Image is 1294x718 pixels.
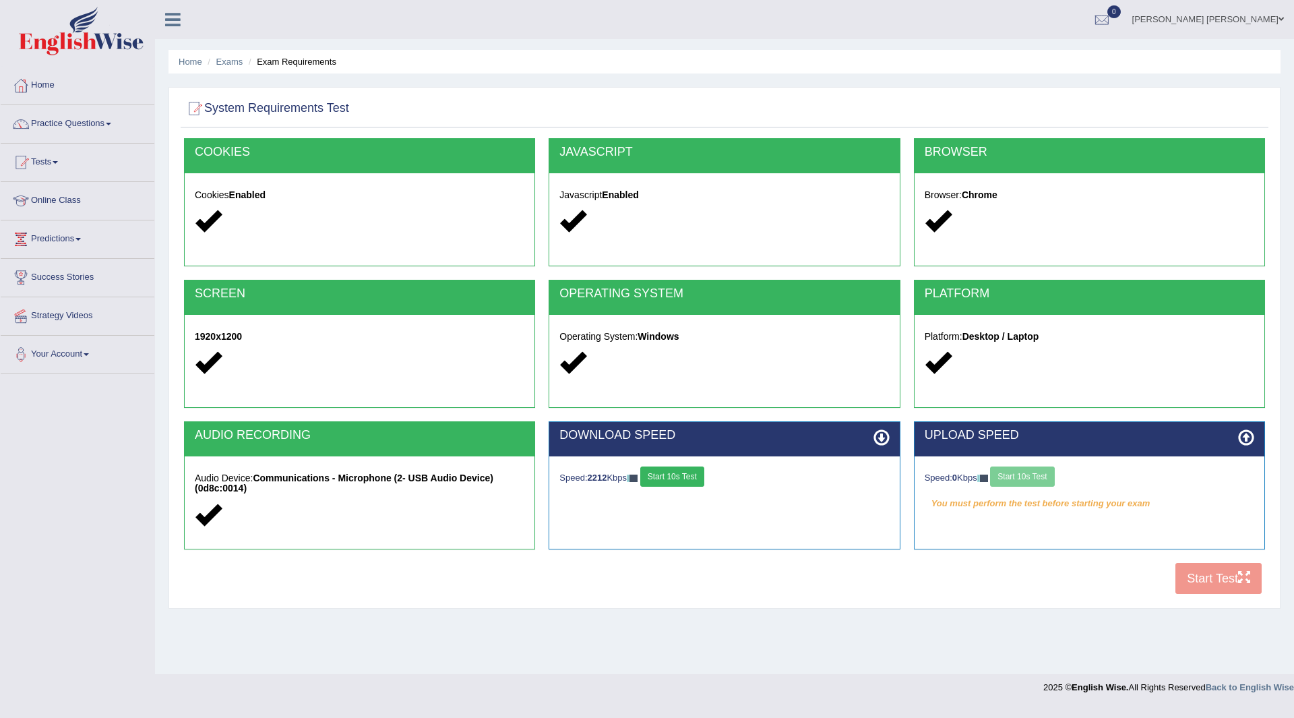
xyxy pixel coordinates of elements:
[1,336,154,369] a: Your Account
[229,189,266,200] strong: Enabled
[1,220,154,254] a: Predictions
[195,331,242,342] strong: 1920x1200
[1,297,154,331] a: Strategy Videos
[559,429,889,442] h2: DOWNLOAD SPEED
[195,473,493,493] strong: Communications - Microphone (2- USB Audio Device) (0d8c:0014)
[195,287,524,301] h2: SCREEN
[216,57,243,67] a: Exams
[925,146,1254,159] h2: BROWSER
[925,287,1254,301] h2: PLATFORM
[638,331,679,342] strong: Windows
[195,146,524,159] h2: COOKIES
[1072,682,1128,692] strong: English Wise.
[925,429,1254,442] h2: UPLOAD SPEED
[184,98,349,119] h2: System Requirements Test
[559,467,889,490] div: Speed: Kbps
[245,55,336,68] li: Exam Requirements
[1107,5,1121,18] span: 0
[559,146,889,159] h2: JAVASCRIPT
[602,189,638,200] strong: Enabled
[1206,682,1294,692] a: Back to English Wise
[925,493,1254,514] em: You must perform the test before starting your exam
[559,190,889,200] h5: Javascript
[1,144,154,177] a: Tests
[1043,674,1294,694] div: 2025 © All Rights Reserved
[1,182,154,216] a: Online Class
[1,105,154,139] a: Practice Questions
[952,473,957,483] strong: 0
[925,190,1254,200] h5: Browser:
[195,473,524,494] h5: Audio Device:
[1,67,154,100] a: Home
[195,429,524,442] h2: AUDIO RECORDING
[640,467,704,487] button: Start 10s Test
[1,259,154,293] a: Success Stories
[627,475,638,482] img: ajax-loader-fb-connection.gif
[179,57,202,67] a: Home
[559,287,889,301] h2: OPERATING SYSTEM
[925,467,1254,490] div: Speed: Kbps
[925,332,1254,342] h5: Platform:
[588,473,607,483] strong: 2212
[962,189,997,200] strong: Chrome
[195,190,524,200] h5: Cookies
[977,475,988,482] img: ajax-loader-fb-connection.gif
[962,331,1039,342] strong: Desktop / Laptop
[559,332,889,342] h5: Operating System:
